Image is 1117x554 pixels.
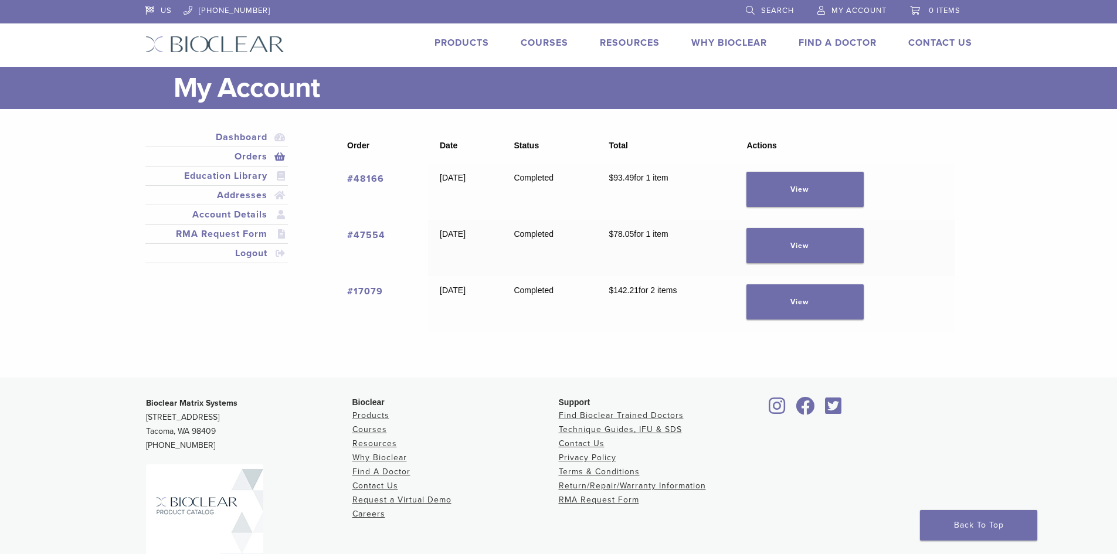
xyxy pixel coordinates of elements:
td: for 1 item [597,164,735,220]
a: RMA Request Form [559,495,639,505]
img: Bioclear [145,36,284,53]
td: Completed [503,164,597,220]
span: Bioclear [352,397,385,407]
a: Resources [352,439,397,448]
span: 142.21 [609,286,639,295]
a: Return/Repair/Warranty Information [559,481,706,491]
a: Dashboard [148,130,286,144]
td: Completed [503,276,597,332]
a: Contact Us [559,439,605,448]
a: View order 17079 [746,284,864,320]
a: Privacy Policy [559,453,616,463]
td: for 2 items [597,276,735,332]
span: Status [514,141,539,150]
a: View order number 48166 [347,173,384,185]
span: Total [609,141,627,150]
strong: Bioclear Matrix Systems [146,398,237,408]
nav: Account pages [145,128,288,277]
td: Completed [503,220,597,276]
span: $ [609,229,613,239]
a: Terms & Conditions [559,467,640,477]
span: 78.05 [609,229,634,239]
a: Technique Guides, IFU & SDS [559,424,682,434]
a: Products [352,410,389,420]
a: Request a Virtual Demo [352,495,451,505]
span: Actions [746,141,776,150]
a: Why Bioclear [352,453,407,463]
a: Contact Us [352,481,398,491]
time: [DATE] [440,173,466,182]
a: Find A Doctor [352,467,410,477]
span: 93.49 [609,173,634,182]
a: Why Bioclear [691,37,767,49]
a: View order number 17079 [347,286,383,297]
a: View order 47554 [746,228,864,263]
a: Account Details [148,208,286,222]
time: [DATE] [440,229,466,239]
span: Support [559,397,590,407]
span: 0 items [929,6,960,15]
a: View order 48166 [746,172,864,207]
span: $ [609,286,613,295]
a: Careers [352,509,385,519]
span: Order [347,141,369,150]
a: Education Library [148,169,286,183]
span: My Account [831,6,887,15]
a: Contact Us [908,37,972,49]
h1: My Account [174,67,972,109]
a: Find Bioclear Trained Doctors [559,410,684,420]
a: Bioclear [821,404,846,416]
a: Back To Top [920,510,1037,541]
time: [DATE] [440,286,466,295]
a: Bioclear [765,404,790,416]
p: [STREET_ADDRESS] Tacoma, WA 98409 [PHONE_NUMBER] [146,396,352,453]
a: Courses [352,424,387,434]
a: Find A Doctor [799,37,877,49]
span: $ [609,173,613,182]
a: Logout [148,246,286,260]
span: Search [761,6,794,15]
td: for 1 item [597,220,735,276]
a: Addresses [148,188,286,202]
a: Orders [148,149,286,164]
a: Bioclear [792,404,819,416]
a: RMA Request Form [148,227,286,241]
a: Courses [521,37,568,49]
a: Resources [600,37,660,49]
a: View order number 47554 [347,229,385,241]
span: Date [440,141,457,150]
a: Products [434,37,489,49]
